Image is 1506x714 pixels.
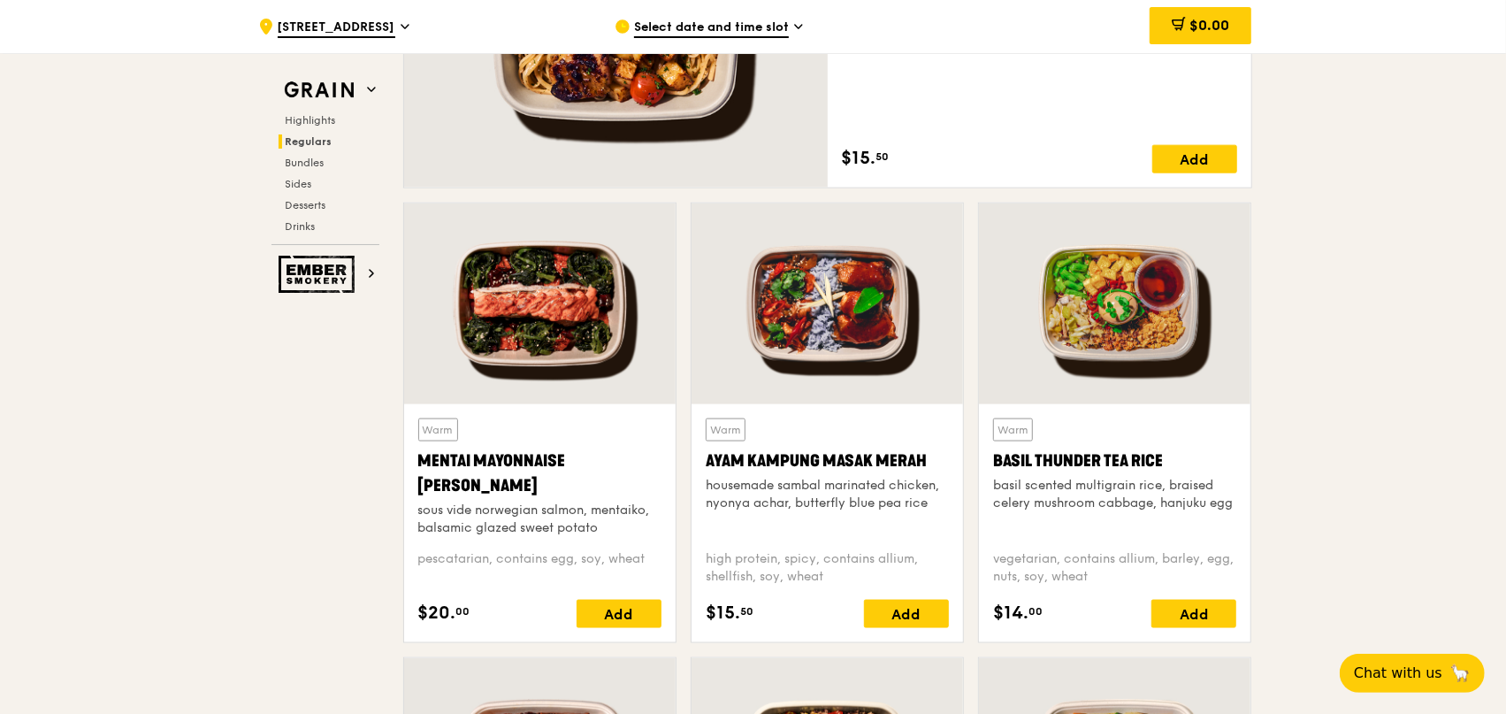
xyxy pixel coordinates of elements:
div: Add [1151,600,1236,628]
div: Add [1152,145,1237,173]
div: Mentai Mayonnaise [PERSON_NAME] [418,449,661,498]
div: Warm [706,418,745,441]
div: Ayam Kampung Masak Merah [706,449,949,473]
span: $14. [993,600,1028,626]
span: $15. [706,600,740,626]
button: Chat with us🦙 [1340,654,1485,693]
img: Grain web logo [279,74,360,106]
div: housemade sambal marinated chicken, nyonya achar, butterfly blue pea rice [706,477,949,512]
span: $15. [842,145,876,172]
span: Chat with us [1354,663,1442,684]
span: Desserts [286,199,326,211]
span: 00 [1028,604,1043,618]
span: $0.00 [1189,17,1229,34]
div: Add [577,600,661,628]
span: $20. [418,600,456,626]
div: Warm [993,418,1033,441]
span: Sides [286,178,312,190]
div: basil scented multigrain rice, braised celery mushroom cabbage, hanjuku egg [993,477,1236,512]
div: Basil Thunder Tea Rice [993,449,1236,473]
div: high protein, spicy, contains allium, shellfish, soy, wheat [706,550,949,586]
span: [STREET_ADDRESS] [278,19,395,38]
div: vegetarian, contains allium, barley, egg, nuts, soy, wheat [993,550,1236,586]
span: Drinks [286,220,316,233]
span: Highlights [286,114,336,127]
span: 50 [876,150,890,164]
div: Add [864,600,949,628]
span: 00 [456,604,470,618]
span: Bundles [286,157,325,169]
span: 50 [740,604,753,618]
span: 🦙 [1449,663,1471,684]
div: pescatarian, contains egg, soy, wheat [418,550,661,586]
div: Warm [418,418,458,441]
span: Select date and time slot [634,19,789,38]
span: Regulars [286,135,333,148]
div: sous vide norwegian salmon, mentaiko, balsamic glazed sweet potato [418,502,661,537]
img: Ember Smokery web logo [279,256,360,293]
